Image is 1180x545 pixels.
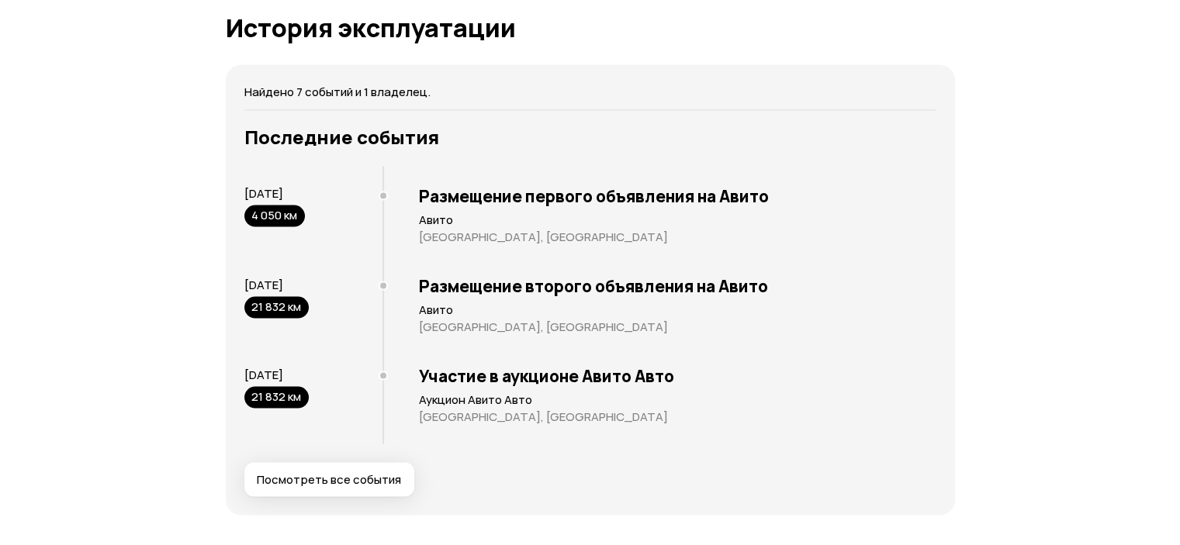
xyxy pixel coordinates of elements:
div: 4 050 км [244,205,305,227]
p: [GEOGRAPHIC_DATA], [GEOGRAPHIC_DATA] [419,229,936,245]
h3: Последние события [244,126,936,148]
span: [DATE] [244,185,283,202]
h1: История эксплуатации [226,14,955,42]
div: 21 832 км [244,297,309,319]
p: Авито [419,302,936,318]
button: Посмотреть все события [244,463,414,497]
h3: Размещение второго объявления на Авито [419,276,936,296]
span: [DATE] [244,367,283,383]
p: Аукцион Авито Авто [419,392,936,408]
p: [GEOGRAPHIC_DATA], [GEOGRAPHIC_DATA] [419,409,936,425]
h3: Участие в аукционе Авито Авто [419,366,936,386]
span: Посмотреть все события [257,472,401,488]
h3: Размещение первого объявления на Авито [419,186,936,206]
p: Авито [419,212,936,228]
p: Найдено 7 событий и 1 владелец. [244,84,936,101]
span: [DATE] [244,277,283,293]
div: 21 832 км [244,387,309,409]
p: [GEOGRAPHIC_DATA], [GEOGRAPHIC_DATA] [419,319,936,335]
